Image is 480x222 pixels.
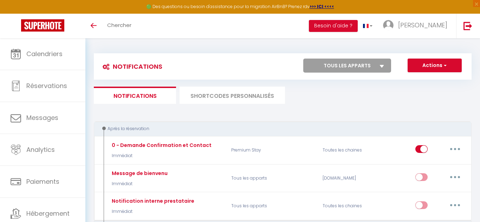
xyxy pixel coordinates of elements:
[102,14,137,38] a: Chercher
[318,140,378,160] div: Toutes les chaines
[318,196,378,216] div: Toutes les chaines
[107,21,131,29] span: Chercher
[383,20,394,31] img: ...
[26,145,55,154] span: Analytics
[110,208,194,215] p: Immédiat
[110,181,168,187] p: Immédiat
[110,141,212,149] div: 0 - Demande Confirmation et Contact
[227,168,318,188] p: Tous les apparts
[26,81,67,90] span: Réservations
[110,197,194,205] div: Notification interne prestataire
[110,153,212,159] p: Immédiat
[26,113,58,122] span: Messages
[309,20,358,32] button: Besoin d'aide ?
[100,126,458,132] div: Après la réservation
[21,19,64,32] img: Super Booking
[463,21,472,30] img: logout
[26,49,63,58] span: Calendriers
[310,4,334,9] a: >>> ICI <<<<
[227,140,318,160] p: Premium Stay
[99,59,162,74] h3: Notifications
[318,168,378,188] div: [DOMAIN_NAME]
[94,87,176,104] li: Notifications
[110,169,168,177] div: Message de bienvenu
[26,177,59,186] span: Paiements
[26,209,70,218] span: Hébergement
[378,14,456,38] a: ... [PERSON_NAME]
[180,87,285,104] li: SHORTCODES PERSONNALISÉS
[227,196,318,216] p: Tous les apparts
[398,21,447,29] span: [PERSON_NAME]
[408,59,462,73] button: Actions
